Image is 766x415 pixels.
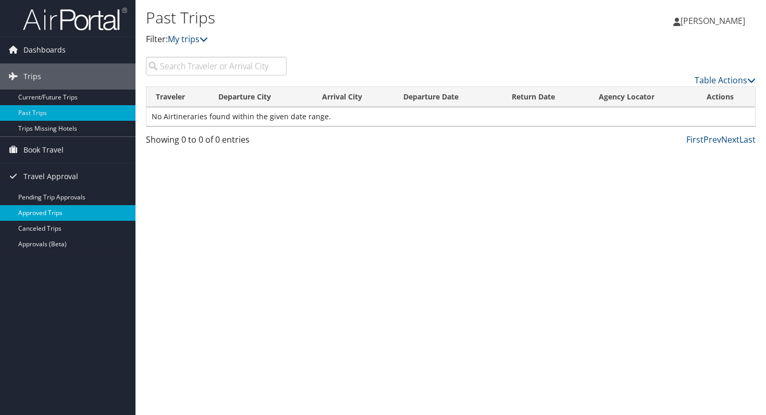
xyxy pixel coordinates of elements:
a: [PERSON_NAME] [673,5,756,36]
th: Actions [697,87,755,107]
p: Filter: [146,33,552,46]
img: airportal-logo.png [23,7,127,31]
input: Search Traveler or Arrival City [146,57,287,76]
span: Book Travel [23,137,64,163]
a: Last [739,134,756,145]
span: [PERSON_NAME] [681,15,745,27]
span: Travel Approval [23,164,78,190]
th: Agency Locator: activate to sort column ascending [589,87,697,107]
th: Departure City: activate to sort column ascending [209,87,313,107]
span: Dashboards [23,37,66,63]
th: Return Date: activate to sort column ascending [502,87,589,107]
th: Traveler: activate to sort column ascending [146,87,209,107]
div: Showing 0 to 0 of 0 entries [146,133,287,151]
a: Next [721,134,739,145]
td: No Airtineraries found within the given date range. [146,107,755,126]
th: Departure Date: activate to sort column ascending [394,87,503,107]
h1: Past Trips [146,7,552,29]
a: My trips [168,33,208,45]
a: Table Actions [695,74,756,86]
th: Arrival City: activate to sort column ascending [313,87,394,107]
span: Trips [23,64,41,90]
a: Prev [703,134,721,145]
a: First [686,134,703,145]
